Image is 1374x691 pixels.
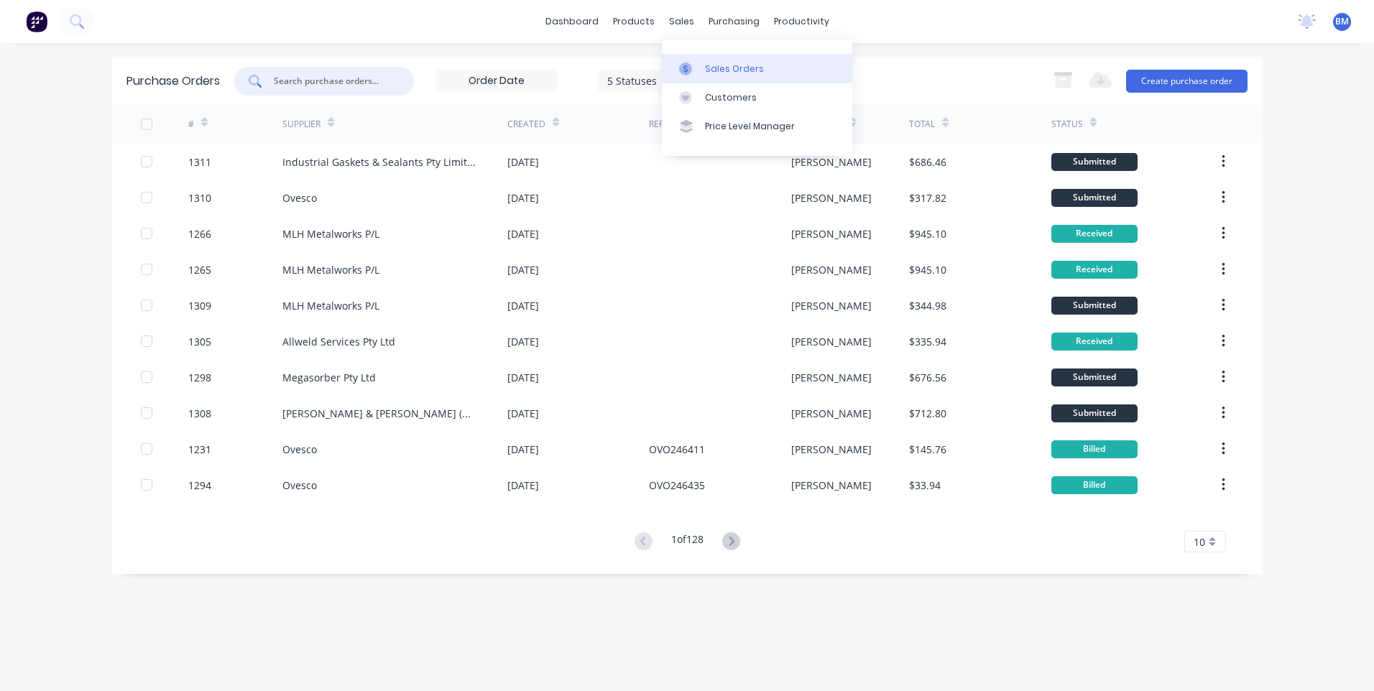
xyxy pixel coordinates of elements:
[909,298,946,313] div: $344.98
[909,370,946,385] div: $676.56
[507,262,539,277] div: [DATE]
[282,334,395,349] div: Allweld Services Pty Ltd
[188,334,211,349] div: 1305
[188,478,211,493] div: 1294
[1051,153,1138,171] div: Submitted
[282,478,317,493] div: Ovesco
[606,11,662,32] div: products
[188,190,211,205] div: 1310
[282,154,479,170] div: Industrial Gaskets & Sealants Pty Limited
[126,73,220,90] div: Purchase Orders
[1051,333,1138,351] div: Received
[282,442,317,457] div: Ovesco
[791,298,872,313] div: [PERSON_NAME]
[507,406,539,421] div: [DATE]
[1051,118,1083,131] div: Status
[662,11,701,32] div: sales
[282,298,379,313] div: MLH Metalworks P/L
[671,532,704,552] div: 1 of 128
[662,83,852,112] a: Customers
[1051,440,1138,458] div: Billed
[705,62,764,75] div: Sales Orders
[909,478,941,493] div: $33.94
[767,11,836,32] div: productivity
[272,74,392,88] input: Search purchase orders...
[436,70,557,92] input: Order Date
[188,262,211,277] div: 1265
[282,370,376,385] div: Megasorber Pty Ltd
[1051,368,1138,386] div: Submitted
[188,298,211,313] div: 1309
[1051,297,1138,315] div: Submitted
[507,154,539,170] div: [DATE]
[507,298,539,313] div: [DATE]
[1051,225,1138,243] div: Received
[701,11,767,32] div: purchasing
[1335,15,1349,28] span: BM
[1126,70,1248,93] button: Create purchase order
[188,118,194,131] div: #
[791,442,872,457] div: [PERSON_NAME]
[1051,189,1138,207] div: Submitted
[1051,404,1138,422] div: Submitted
[282,406,479,421] div: [PERSON_NAME] & [PERSON_NAME] (N’CLE) Pty Ltd
[649,118,696,131] div: Reference
[507,226,539,241] div: [DATE]
[909,118,935,131] div: Total
[791,478,872,493] div: [PERSON_NAME]
[791,262,872,277] div: [PERSON_NAME]
[507,190,539,205] div: [DATE]
[791,190,872,205] div: [PERSON_NAME]
[1051,476,1138,494] div: Billed
[188,406,211,421] div: 1308
[791,334,872,349] div: [PERSON_NAME]
[909,262,946,277] div: $945.10
[538,11,606,32] a: dashboard
[649,478,705,493] div: OVO246435
[909,334,946,349] div: $335.94
[188,442,211,457] div: 1231
[507,442,539,457] div: [DATE]
[909,154,946,170] div: $686.46
[607,73,710,88] div: 5 Statuses
[791,226,872,241] div: [PERSON_NAME]
[507,370,539,385] div: [DATE]
[1194,534,1205,549] span: 10
[282,226,379,241] div: MLH Metalworks P/L
[507,334,539,349] div: [DATE]
[662,112,852,141] a: Price Level Manager
[507,478,539,493] div: [DATE]
[282,262,379,277] div: MLH Metalworks P/L
[649,442,705,457] div: OVO246411
[662,54,852,83] a: Sales Orders
[791,406,872,421] div: [PERSON_NAME]
[188,154,211,170] div: 1311
[705,91,757,104] div: Customers
[791,154,872,170] div: [PERSON_NAME]
[188,370,211,385] div: 1298
[909,190,946,205] div: $317.82
[1051,261,1138,279] div: Received
[909,442,946,457] div: $145.76
[188,226,211,241] div: 1266
[705,120,795,133] div: Price Level Manager
[909,226,946,241] div: $945.10
[909,406,946,421] div: $712.80
[26,11,47,32] img: Factory
[282,118,321,131] div: Supplier
[282,190,317,205] div: Ovesco
[791,370,872,385] div: [PERSON_NAME]
[507,118,545,131] div: Created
